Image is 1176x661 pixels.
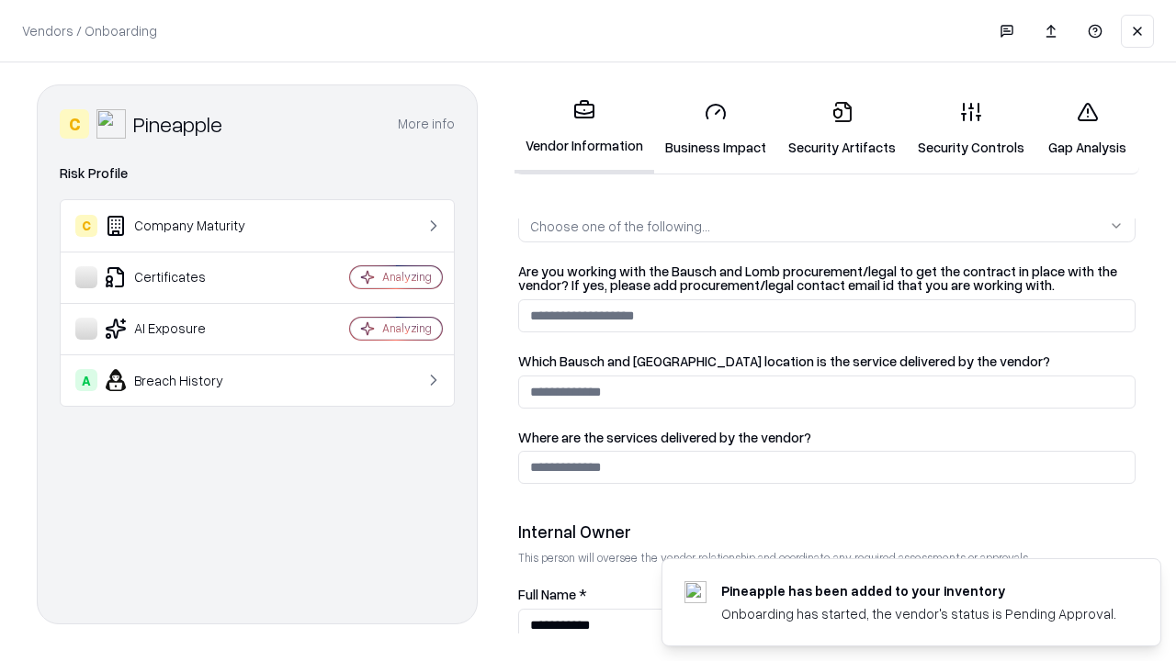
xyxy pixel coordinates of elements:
div: Onboarding has started, the vendor's status is Pending Approval. [721,604,1116,623]
p: This person will oversee the vendor relationship and coordinate any required assessments or appro... [518,550,1136,566]
div: AI Exposure [75,318,295,340]
button: More info [398,107,455,140]
a: Business Impact [654,86,777,172]
div: Breach History [75,369,295,391]
label: Where are the services delivered by the vendor? [518,431,1136,444]
label: Full Name * [518,588,1136,601]
a: Security Artifacts [777,86,907,172]
a: Vendor Information [514,84,654,174]
div: C [75,215,97,237]
div: Analyzing [382,269,432,285]
div: A [75,369,97,391]
div: Internal Owner [518,521,1136,543]
div: C [60,109,89,139]
div: Analyzing [382,320,432,336]
div: Pineapple has been added to your inventory [721,581,1116,600]
label: Which Bausch and [GEOGRAPHIC_DATA] location is the service delivered by the vendor? [518,354,1136,368]
div: Certificates [75,266,295,288]
img: Pineapple [96,109,126,139]
p: Vendors / Onboarding [22,21,157,40]
a: Gap Analysis [1035,86,1139,172]
label: Are you working with the Bausch and Lomb procurement/legal to get the contract in place with the ... [518,264,1136,292]
button: Choose one of the following... [518,209,1136,242]
div: Risk Profile [60,162,455,185]
div: Pineapple [133,109,222,139]
a: Security Controls [907,86,1035,172]
div: Choose one of the following... [530,217,710,236]
div: Company Maturity [75,215,295,237]
img: pineappleenergy.com [684,581,707,603]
